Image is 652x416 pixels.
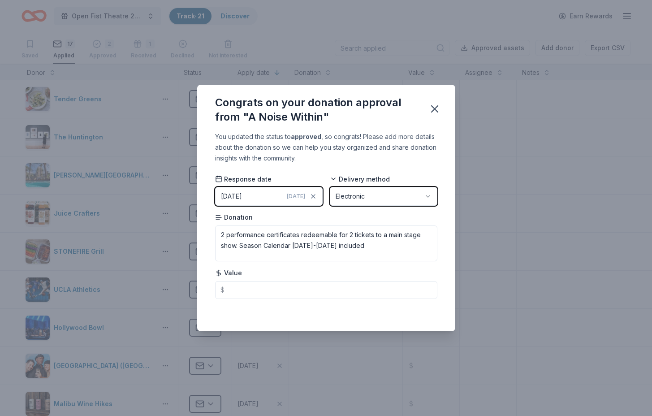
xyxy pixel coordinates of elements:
button: [DATE][DATE] [215,187,323,206]
span: Donation [215,213,253,222]
span: Value [215,269,242,277]
textarea: 2 performance certificates redeemable for 2 tickets to a main stage show. Season Calendar [DATE]-... [215,225,437,261]
b: approved [291,133,321,140]
div: [DATE] [221,191,242,202]
div: You updated the status to , so congrats! Please add more details about the donation so we can hel... [215,131,437,164]
span: Response date [215,175,272,184]
div: Congrats on your donation approval from "A Noise Within" [215,95,418,124]
span: Delivery method [330,175,390,184]
span: [DATE] [287,193,305,200]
